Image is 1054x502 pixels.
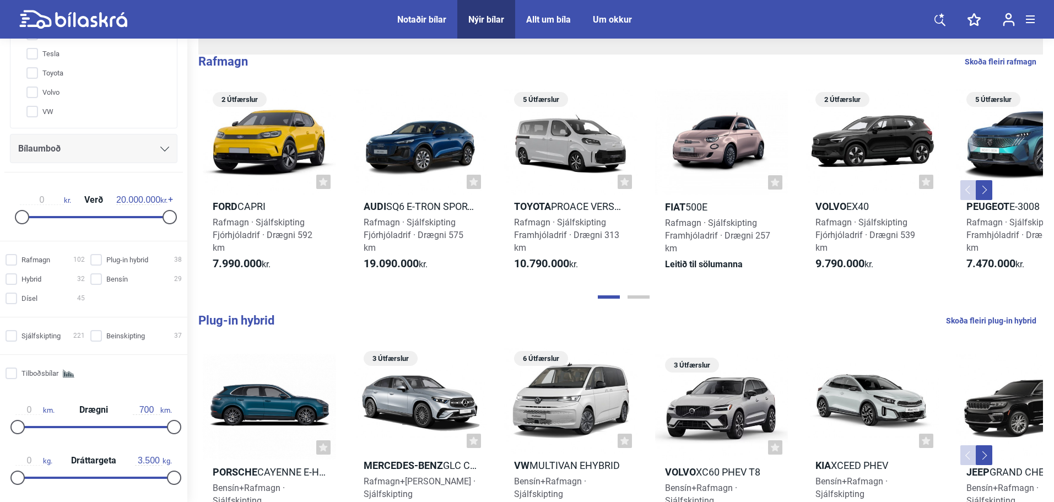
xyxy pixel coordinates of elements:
a: Skoða fleiri rafmagn [965,55,1036,69]
b: Toyota [514,201,551,212]
b: VW [514,460,529,471]
button: Previous [960,180,977,200]
div: Leitið til sölumanna [655,258,788,271]
b: Kia [815,460,831,471]
a: Skoða fleiri plug-in hybrid [946,314,1036,328]
span: Rafmagn · Sjálfskipting Framhjóladrif · Drægni 257 km [665,218,770,253]
span: Rafmagn · Sjálfskipting Fjórhjóladrif · Drægni 575 km [364,217,463,253]
b: Rafmagn [198,55,248,68]
b: Fiat [665,201,685,213]
a: Um okkur [593,14,632,25]
h2: SQ6 e-tron Sportback Quattro [354,200,487,213]
b: Mercedes-Benz [364,460,443,471]
span: 37 [174,330,182,342]
span: Dráttargeta [68,456,119,465]
h2: EX40 [806,200,939,213]
b: Peugeot [966,201,1009,212]
b: Porsche [213,466,257,478]
b: Jeep [966,466,990,478]
h2: Proace Verso EV Langur [504,200,637,213]
span: Hybrid [21,273,41,285]
span: Sjálfskipting [21,330,61,342]
span: Drægni [77,406,111,414]
span: Rafmagn · Sjálfskipting Fjórhjóladrif · Drægni 539 km [815,217,915,253]
span: kr. [966,257,1024,271]
span: Bílaumboð [18,141,61,156]
span: km. [15,405,55,415]
button: Next [976,445,992,465]
h2: Cayenne E-Hybrid [203,466,336,478]
span: 3 Útfærslur [369,351,412,366]
span: 45 [77,293,85,304]
a: Nýir bílar [468,14,504,25]
span: Rafmagn · Sjálfskipting Framhjóladrif · Drægni 313 km [514,217,619,253]
span: 6 Útfærslur [520,351,563,366]
button: Page 1 [598,295,620,299]
a: 2 ÚtfærslurVolvoEX40Rafmagn · SjálfskiptingFjórhjóladrif · Drægni 539 km9.790.000kr. [806,88,939,280]
b: 9.790.000 [815,257,864,270]
b: 19.090.000 [364,257,419,270]
span: Bensín [106,273,128,285]
span: kr. [213,257,271,271]
b: 7.990.000 [213,257,262,270]
h2: Capri [203,200,336,213]
button: Next [976,180,992,200]
span: Beinskipting [106,330,145,342]
span: 221 [73,330,85,342]
a: Allt um bíla [526,14,571,25]
span: Verð [82,196,106,204]
b: 10.790.000 [514,257,569,270]
span: kg. [15,456,52,466]
button: Previous [960,445,977,465]
h2: GLC Coupé 300 e 4MATIC [354,459,487,472]
span: Plug-in hybrid [106,254,148,266]
span: kr. [20,195,71,205]
span: 2 Útfærslur [218,92,261,107]
span: kg. [135,456,172,466]
span: Rafmagn [21,254,50,266]
span: kr. [815,257,873,271]
span: kr. [116,195,167,205]
a: Notaðir bílar [397,14,446,25]
h2: XC60 PHEV T8 [655,466,788,478]
span: 3 Útfærslur [671,358,714,373]
h2: Multivan eHybrid [504,459,637,472]
b: Audi [364,201,386,212]
span: 102 [73,254,85,266]
b: Ford [213,201,237,212]
span: kr. [514,257,578,271]
h2: 500e [655,201,788,213]
h2: XCeed PHEV [806,459,939,472]
span: Dísel [21,293,37,304]
span: 2 Útfærslur [821,92,864,107]
b: Volvo [815,201,846,212]
span: 29 [174,273,182,285]
span: 32 [77,273,85,285]
button: Page 2 [628,295,650,299]
a: Fiat500eRafmagn · SjálfskiptingFramhjóladrif · Drægni 257 kmLeitið til sölumanna [655,88,788,280]
span: Rafmagn · Sjálfskipting Fjórhjóladrif · Drægni 592 km [213,217,312,253]
span: kr. [364,257,428,271]
img: user-login.svg [1003,13,1015,26]
b: Volvo [665,466,696,478]
span: 5 Útfærslur [520,92,563,107]
span: 5 Útfærslur [972,92,1015,107]
a: 5 ÚtfærslurToyotaProace Verso EV LangurRafmagn · SjálfskiptingFramhjóladrif · Drægni 313 km10.790... [504,88,637,280]
b: Plug-in hybrid [198,314,274,327]
b: 7.470.000 [966,257,1015,270]
span: km. [133,405,172,415]
span: Tilboðsbílar [21,368,58,379]
span: 38 [174,254,182,266]
a: 2 ÚtfærslurFordCapriRafmagn · SjálfskiptingFjórhjóladrif · Drægni 592 km7.990.000kr. [203,88,336,280]
a: AudiSQ6 e-tron Sportback QuattroRafmagn · SjálfskiptingFjórhjóladrif · Drægni 575 km19.090.000kr. [354,88,487,280]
